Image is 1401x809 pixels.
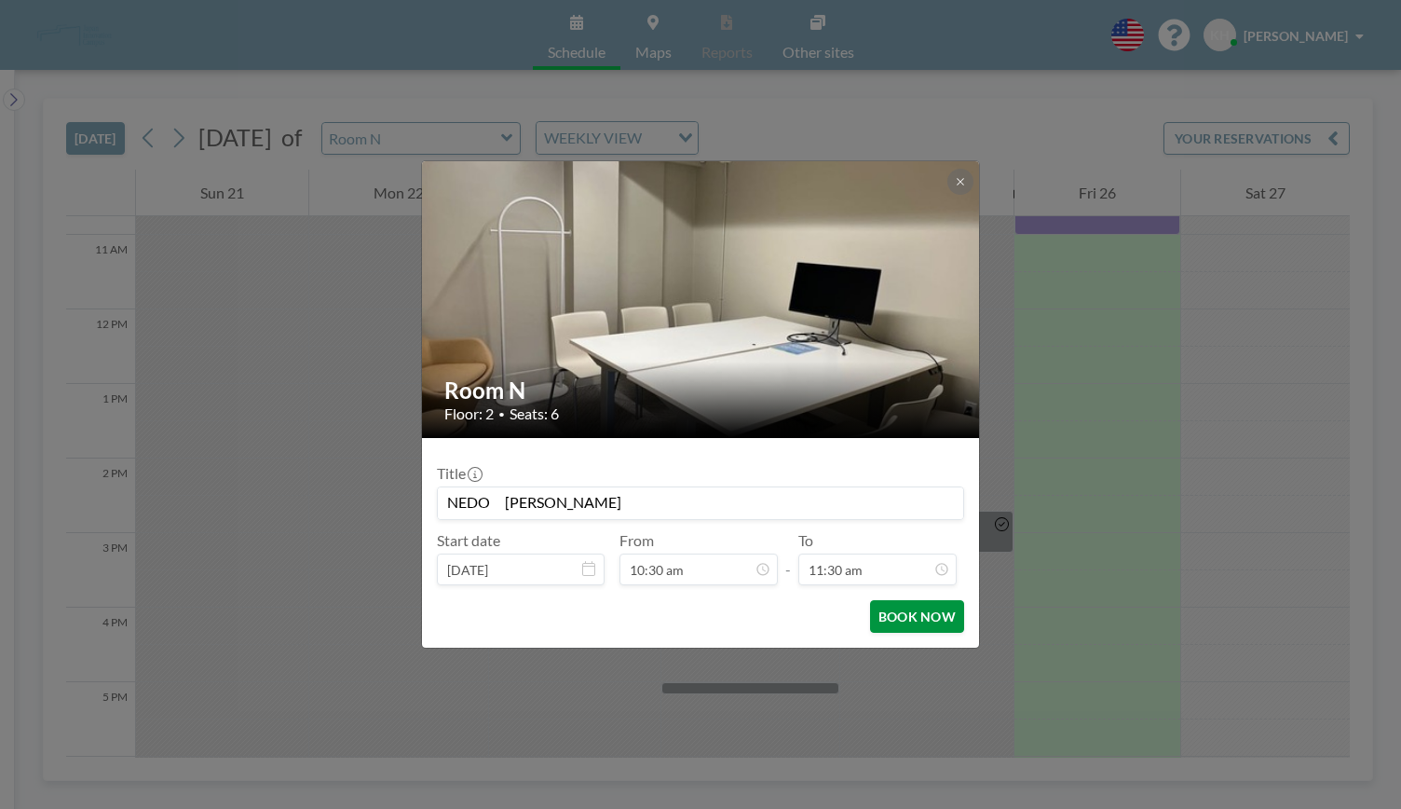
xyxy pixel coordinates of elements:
[785,538,791,579] span: -
[444,404,494,423] span: Floor: 2
[444,377,959,404] h2: Room N
[437,531,500,550] label: Start date
[437,464,481,483] label: Title
[619,531,654,550] label: From
[870,600,964,633] button: BOOK NOW
[510,404,559,423] span: Seats: 6
[798,531,813,550] label: To
[438,487,963,519] input: Kozue's reservation
[498,407,505,421] span: •
[422,89,981,509] img: 537.JPG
